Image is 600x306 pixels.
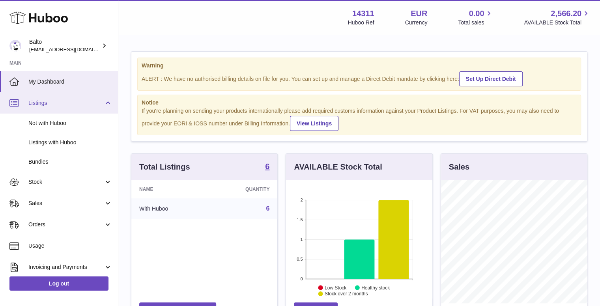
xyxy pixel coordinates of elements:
[28,78,112,86] span: My Dashboard
[142,99,577,106] strong: Notice
[29,46,116,52] span: [EMAIL_ADDRESS][DOMAIN_NAME]
[469,8,484,19] span: 0.00
[301,276,303,281] text: 0
[142,62,577,69] strong: Warning
[297,257,303,261] text: 0.5
[9,276,108,291] a: Log out
[28,119,112,127] span: Not with Huboo
[405,19,428,26] div: Currency
[348,19,374,26] div: Huboo Ref
[325,291,368,297] text: Stock over 2 months
[28,263,104,271] span: Invoicing and Payments
[361,285,390,291] text: Healthy stock
[301,237,303,242] text: 1
[208,180,277,198] th: Quantity
[28,99,104,107] span: Listings
[265,162,269,170] strong: 6
[325,285,347,291] text: Low Stock
[297,217,303,222] text: 1.5
[139,162,190,172] h3: Total Listings
[265,162,269,172] a: 6
[9,40,21,52] img: softiontesting@gmail.com
[131,198,208,219] td: With Huboo
[28,178,104,186] span: Stock
[28,139,112,146] span: Listings with Huboo
[524,8,591,26] a: 2,566.20 AVAILABLE Stock Total
[524,19,591,26] span: AVAILABLE Stock Total
[458,19,493,26] span: Total sales
[449,162,469,172] h3: Sales
[294,162,382,172] h3: AVAILABLE Stock Total
[266,205,269,212] a: 6
[301,198,303,202] text: 2
[551,8,581,19] span: 2,566.20
[352,8,374,19] strong: 14311
[131,180,208,198] th: Name
[28,158,112,166] span: Bundles
[28,221,104,228] span: Orders
[458,8,493,26] a: 0.00 Total sales
[142,70,577,86] div: ALERT : We have no authorised billing details on file for you. You can set up and manage a Direct...
[28,242,112,250] span: Usage
[411,8,427,19] strong: EUR
[459,71,523,86] a: Set Up Direct Debit
[28,200,104,207] span: Sales
[142,107,577,131] div: If you're planning on sending your products internationally please add required customs informati...
[29,38,100,53] div: Balto
[290,116,338,131] a: View Listings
